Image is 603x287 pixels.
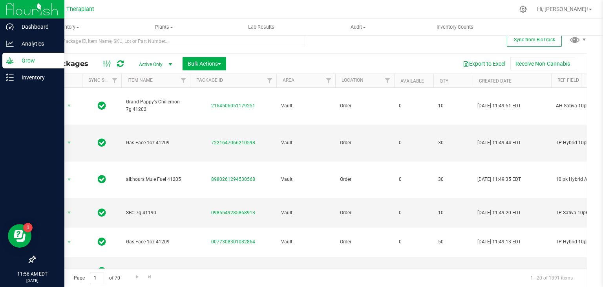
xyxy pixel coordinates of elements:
[126,139,185,147] span: Gas Face 1oz 41209
[211,103,255,109] a: 2164506051179251
[88,77,119,83] a: Sync Status
[438,268,468,275] span: 100
[438,139,468,147] span: 30
[510,57,575,70] button: Receive Non-Cannabis
[126,238,185,246] span: Gas Face 1oz 41209
[281,238,331,246] span: Vault
[64,207,74,218] span: select
[188,61,221,67] span: Bulk Actions
[263,74,276,87] a: Filter
[399,176,429,183] span: 0
[399,268,429,275] span: 0
[340,176,389,183] span: Order
[211,177,255,182] a: 8980261294530568
[514,37,555,42] span: Sync from BioTrack
[14,39,61,48] p: Analytics
[6,40,14,48] inline-svg: Analytics
[64,174,74,185] span: select
[128,77,153,83] a: Item Name
[281,102,331,110] span: Vault
[477,238,521,246] span: [DATE] 11:49:13 EDT
[126,268,185,275] span: Gas Face 1oz 41209
[98,100,106,111] span: In Sync
[340,209,389,217] span: Order
[477,176,521,183] span: [DATE] 11:49:35 EDT
[98,236,106,247] span: In Sync
[524,272,579,284] span: 1 - 20 of 1391 items
[116,24,213,31] span: Plants
[19,24,115,31] span: Inventory
[98,266,106,277] span: In Sync
[41,59,96,68] span: All Packages
[477,268,521,275] span: [DATE] 11:48:04 EDT
[407,19,504,35] a: Inventory Counts
[281,268,331,275] span: Vault
[98,207,106,218] span: In Sync
[399,209,429,217] span: 0
[399,139,429,147] span: 0
[211,210,255,215] a: 0985549285868913
[144,272,155,283] a: Go to the last page
[6,57,14,64] inline-svg: Grow
[283,77,294,83] a: Area
[518,6,528,13] div: Manage settings
[477,209,521,217] span: [DATE] 11:49:20 EDT
[438,176,468,183] span: 30
[399,238,429,246] span: 0
[340,139,389,147] span: Order
[557,77,583,83] a: Ref Field 1
[35,35,305,47] input: Search Package ID, Item Name, SKU, Lot or Part Number...
[281,176,331,183] span: Vault
[14,73,61,82] p: Inventory
[108,74,121,87] a: Filter
[213,19,310,35] a: Lab Results
[537,6,588,12] span: Hi, [PERSON_NAME]!
[340,268,389,275] span: Order
[183,57,226,70] button: Bulk Actions
[66,6,94,13] span: Theraplant
[211,140,255,145] a: 7221647066210598
[477,139,521,147] span: [DATE] 11:49:44 EDT
[196,77,223,83] a: Package ID
[126,176,185,183] span: all:hours Mule Fuel 41205
[6,23,14,31] inline-svg: Dashboard
[6,74,14,81] inline-svg: Inventory
[322,74,335,87] a: Filter
[14,56,61,65] p: Grow
[90,272,104,284] input: 1
[238,24,285,31] span: Lab Results
[64,266,74,277] span: select
[426,24,484,31] span: Inventory Counts
[14,22,61,31] p: Dashboard
[440,78,448,84] a: Qty
[19,19,116,35] a: Inventory
[400,78,424,84] a: Available
[67,272,126,284] span: Page of 70
[23,223,33,232] iframe: Resource center unread badge
[507,33,562,47] button: Sync from BioTrack
[477,102,521,110] span: [DATE] 11:49:51 EDT
[342,77,364,83] a: Location
[281,139,331,147] span: Vault
[98,137,106,148] span: In Sync
[399,102,429,110] span: 0
[64,237,74,248] span: select
[64,137,74,148] span: select
[438,209,468,217] span: 10
[98,174,106,185] span: In Sync
[438,238,468,246] span: 50
[381,74,394,87] a: Filter
[340,102,389,110] span: Order
[132,272,143,283] a: Go to the next page
[438,102,468,110] span: 10
[4,270,61,278] p: 11:56 AM EDT
[177,74,190,87] a: Filter
[458,57,510,70] button: Export to Excel
[116,19,213,35] a: Plants
[310,19,407,35] a: Audit
[211,239,255,245] a: 0077308301082864
[4,278,61,283] p: [DATE]
[64,100,74,111] span: select
[281,209,331,217] span: Vault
